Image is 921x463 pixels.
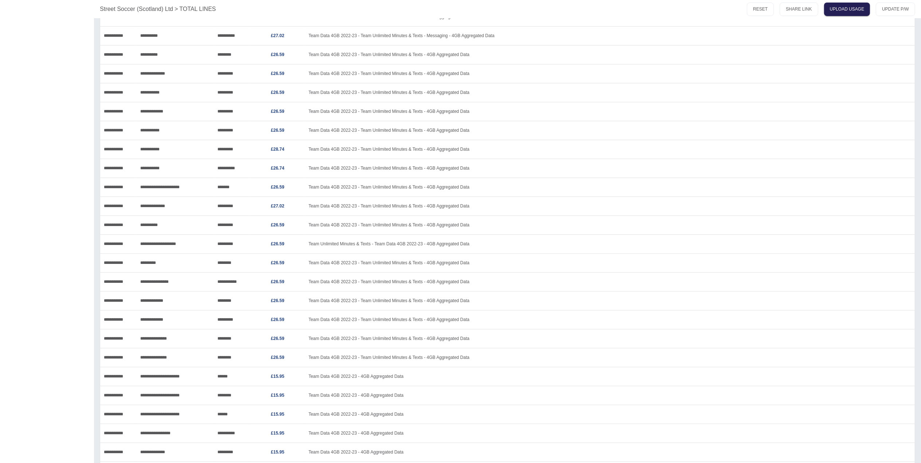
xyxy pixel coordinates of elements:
a: £26.59 [271,279,284,284]
div: Team Data 4GB 2022-23 - Team Unlimited Minutes & Texts - 4GB Aggregated Data [305,45,915,64]
div: Team Data 4GB 2022-23 - Team Unlimited Minutes & Texts - 4GB Aggregated Data [305,102,915,121]
div: Team Data 4GB 2022-23 - 4GB Aggregated Data [305,386,915,405]
a: Street Soccer (Scotland) Ltd [100,5,173,13]
div: Team Data 4GB 2022-23 - Team Unlimited Minutes & Texts - 4GB Aggregated Data [305,178,915,197]
div: Team Data 4GB 2022-23 - Team Unlimited Minutes & Texts - 4GB Aggregated Data [305,197,915,215]
div: Team Data 4GB 2022-23 - Team Unlimited Minutes & Texts - 4GB Aggregated Data [305,140,915,159]
a: £26.59 [271,52,284,57]
div: Team Data 4GB 2022-23 - 4GB Aggregated Data [305,443,915,462]
div: Team Data 4GB 2022-23 - Team Unlimited Minutes & Texts - 4GB Aggregated Data [305,310,915,329]
a: £26.74 [271,166,284,171]
a: £26.59 [271,317,284,322]
div: Team Data 4GB 2022-23 - Team Unlimited Minutes & Texts - 4GB Aggregated Data [305,348,915,367]
div: Team Data 4GB 2022-23 - 4GB Aggregated Data [305,367,915,386]
a: £27.02 [271,203,284,209]
a: UPLOAD USAGE [824,3,870,16]
p: > [174,5,178,13]
a: £26.59 [271,336,284,341]
a: £26.59 [271,355,284,360]
a: £26.59 [271,222,284,227]
a: £26.59 [271,260,284,265]
div: Team Unlimited Minutes & Texts - Team Data 4GB 2022-23 - 4GB Aggregated Data [305,234,915,253]
div: Team Data 4GB 2022-23 - Team Unlimited Minutes & Texts - 4GB Aggregated Data [305,159,915,178]
a: £28.74 [271,147,284,152]
a: £27.02 [271,33,284,38]
div: Team Data 4GB 2022-23 - 4GB Aggregated Data [305,405,915,424]
a: £26.59 [271,71,284,76]
button: UPDATE P/W [876,3,915,16]
a: TOTAL LINES [180,5,216,13]
div: Team Data 4GB 2022-23 - Team Unlimited Minutes & Texts - 4GB Aggregated Data [305,291,915,310]
a: £15.95 [271,412,284,417]
a: £15.95 [271,450,284,455]
div: Team Data 4GB 2022-23 - Team Unlimited Minutes & Texts - Messaging - 4GB Aggregated Data [305,26,915,45]
button: RESET [747,3,774,16]
a: £26.59 [271,90,284,95]
a: £26.59 [271,109,284,114]
a: £15.95 [271,393,284,398]
div: Team Data 4GB 2022-23 - Team Unlimited Minutes & Texts - 4GB Aggregated Data [305,272,915,291]
div: Team Data 4GB 2022-23 - Team Unlimited Minutes & Texts - 4GB Aggregated Data [305,215,915,234]
a: £26.59 [271,128,284,133]
div: Team Data 4GB 2022-23 - Team Unlimited Minutes & Texts - 4GB Aggregated Data [305,83,915,102]
div: Team Data 4GB 2022-23 - Team Unlimited Minutes & Texts - 4GB Aggregated Data [305,253,915,272]
div: Team Data 4GB 2022-23 - 4GB Aggregated Data [305,424,915,443]
a: £15.95 [271,431,284,436]
a: £15.95 [271,374,284,379]
a: £26.59 [271,185,284,190]
div: Team Data 4GB 2022-23 - Team Unlimited Minutes & Texts - 4GB Aggregated Data [305,121,915,140]
div: Team Data 4GB 2022-23 - Team Unlimited Minutes & Texts - 4GB Aggregated Data [305,329,915,348]
div: Team Data 4GB 2022-23 - Team Unlimited Minutes & Texts - 4GB Aggregated Data [305,64,915,83]
button: SHARE LINK [780,3,818,16]
a: £26.59 [271,241,284,246]
a: £26.59 [271,298,284,303]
